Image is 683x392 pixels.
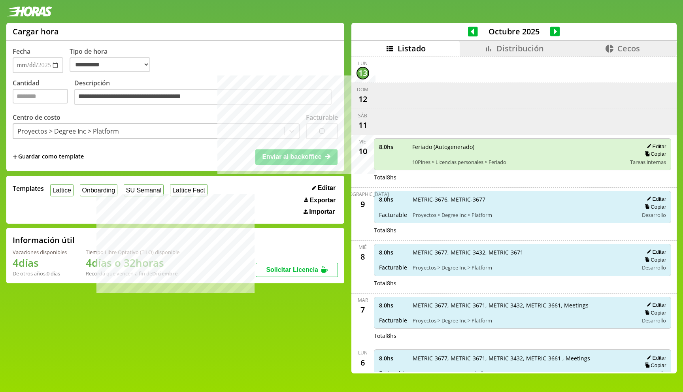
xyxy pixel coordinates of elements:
[309,208,335,215] span: Importar
[413,264,633,271] span: Proyectos > Degree Inc > Platform
[13,153,17,161] span: +
[644,354,666,361] button: Editar
[374,332,672,339] div: Total 8 hs
[413,211,633,219] span: Proyectos > Degree Inc > Platform
[642,204,666,210] button: Copiar
[13,26,59,37] h1: Cargar hora
[6,6,52,17] img: logotipo
[379,249,407,256] span: 8.0 hs
[70,47,157,73] label: Tipo de hora
[412,143,625,151] span: Feriado (Autogenerado)
[642,151,666,157] button: Copiar
[379,354,407,362] span: 8.0 hs
[379,369,407,377] span: Facturable
[642,211,666,219] span: Desarrollo
[358,244,367,251] div: mié
[318,185,336,192] span: Editar
[379,264,407,271] span: Facturable
[357,303,369,316] div: 7
[358,60,368,67] div: lun
[256,263,338,277] button: Solicitar Licencia
[74,79,338,107] label: Descripción
[306,113,338,122] label: Facturable
[357,86,368,93] div: dom
[255,149,338,164] button: Enviar al backoffice
[413,354,633,362] span: METRIC-3677, METRIC-3671, METRIC 3432, METRIC-3661 , Meetings
[74,89,332,106] textarea: Descripción
[86,270,179,277] div: Recordá que vencen a fin de
[359,138,366,145] div: vie
[413,370,633,377] span: Proyectos > Degree Inc > Platform
[302,196,338,204] button: Exportar
[374,279,672,287] div: Total 8 hs
[13,184,44,193] span: Templates
[309,197,336,204] span: Exportar
[358,112,367,119] div: sáb
[644,143,666,150] button: Editar
[642,309,666,316] button: Copiar
[357,145,369,158] div: 10
[13,249,67,256] div: Vacaciones disponibles
[379,317,407,324] span: Facturable
[13,256,67,270] h1: 4 días
[379,196,407,203] span: 8.0 hs
[266,266,318,273] span: Solicitar Licencia
[337,191,389,198] div: [DEMOGRAPHIC_DATA]
[413,317,633,324] span: Proyectos > Degree Inc > Platform
[13,79,74,107] label: Cantidad
[13,235,75,245] h2: Información útil
[86,256,179,270] h1: 4 días o 32 horas
[379,302,407,309] span: 8.0 hs
[617,43,640,54] span: Cecos
[413,196,633,203] span: METRIC-3676, METRIC-3677
[413,249,633,256] span: METRIC-3677, METRIC-3432, METRIC-3671
[374,226,672,234] div: Total 8 hs
[13,113,60,122] label: Centro de costo
[80,184,117,196] button: Onboarding
[86,249,179,256] div: Tiempo Libre Optativo (TiLO) disponible
[70,57,150,72] select: Tipo de hora
[642,264,666,271] span: Desarrollo
[357,93,369,106] div: 12
[644,196,666,202] button: Editar
[357,198,369,210] div: 9
[413,302,633,309] span: METRIC-3677, METRIC-3671, METRIC 3432, METRIC-3661, Meetings
[17,127,119,136] div: Proyectos > Degree Inc > Platform
[357,119,369,132] div: 11
[630,158,666,166] span: Tareas internas
[170,184,207,196] button: Lattice Fact
[13,89,68,104] input: Cantidad
[642,317,666,324] span: Desarrollo
[357,251,369,263] div: 8
[357,67,369,79] div: 13
[379,211,407,219] span: Facturable
[478,26,550,37] span: Octubre 2025
[642,362,666,369] button: Copiar
[50,184,74,196] button: Lattice
[262,153,321,160] span: Enviar al backoffice
[13,47,30,56] label: Fecha
[13,153,84,161] span: +Guardar como template
[496,43,544,54] span: Distribución
[642,370,666,377] span: Desarrollo
[124,184,164,196] button: SU Semanal
[351,57,677,372] div: scrollable content
[13,270,67,277] div: De otros años: 0 días
[358,349,368,356] div: lun
[309,184,338,192] button: Editar
[644,249,666,255] button: Editar
[358,297,368,303] div: mar
[642,256,666,263] button: Copiar
[644,302,666,308] button: Editar
[152,270,177,277] b: Diciembre
[357,356,369,369] div: 6
[374,173,672,181] div: Total 8 hs
[379,143,407,151] span: 8.0 hs
[412,158,625,166] span: 10Pines > Licencias personales > Feriado
[398,43,426,54] span: Listado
